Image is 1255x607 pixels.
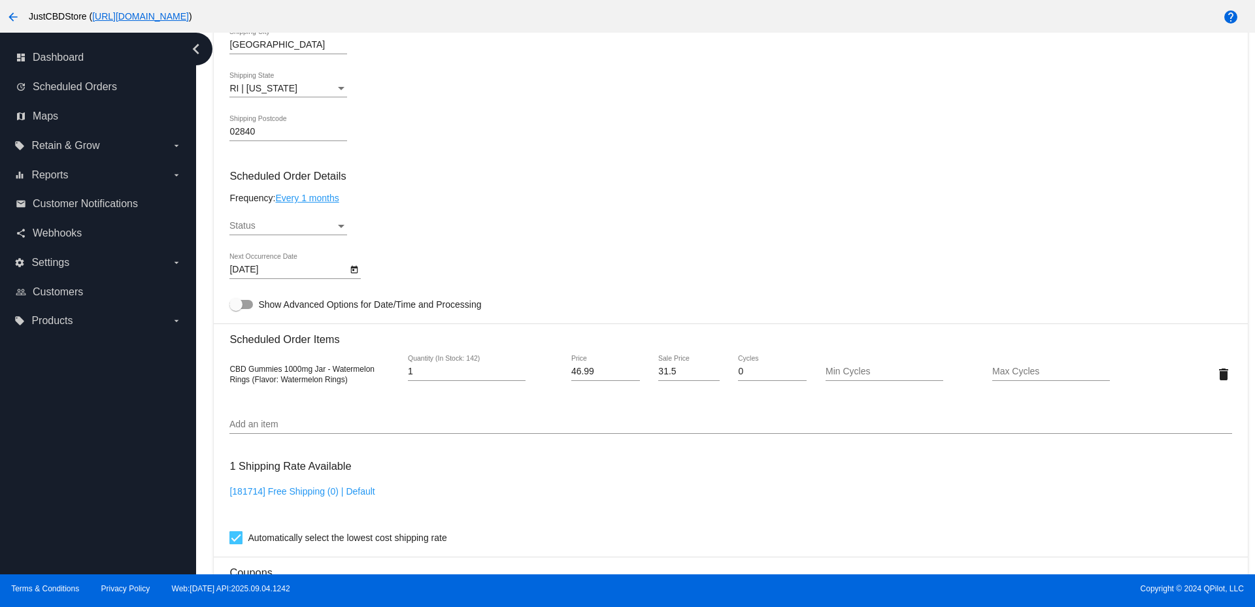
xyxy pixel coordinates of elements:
input: Quantity (In Stock: 142) [408,367,526,377]
a: dashboard Dashboard [16,47,182,68]
a: update Scheduled Orders [16,76,182,97]
i: share [16,228,26,238]
mat-icon: help [1223,9,1239,25]
div: Frequency: [229,193,1231,203]
h3: Coupons [229,557,1231,579]
span: Products [31,315,73,327]
i: arrow_drop_down [171,140,182,151]
span: Automatically select the lowest cost shipping rate [248,530,446,546]
input: Add an item [229,419,1231,430]
input: Max Cycles [992,367,1110,377]
h3: 1 Shipping Rate Available [229,452,351,480]
h3: Scheduled Order Items [229,323,1231,346]
span: Webhooks [33,227,82,239]
span: Maps [33,110,58,122]
input: Sale Price [658,367,719,377]
a: Every 1 months [275,193,339,203]
i: email [16,199,26,209]
span: Settings [31,257,69,269]
button: Open calendar [347,262,361,276]
a: [URL][DOMAIN_NAME] [92,11,189,22]
a: Terms & Conditions [11,584,79,593]
span: Status [229,220,256,231]
input: Shipping Postcode [229,127,347,137]
span: RI | [US_STATE] [229,83,297,93]
input: Price [571,367,640,377]
a: email Customer Notifications [16,193,182,214]
a: map Maps [16,106,182,127]
a: Privacy Policy [101,584,150,593]
input: Cycles [738,367,807,377]
i: dashboard [16,52,26,63]
span: Scheduled Orders [33,81,117,93]
i: arrow_drop_down [171,257,182,268]
a: people_outline Customers [16,282,182,303]
i: equalizer [14,170,25,180]
a: Web:[DATE] API:2025.09.04.1242 [172,584,290,593]
span: Customers [33,286,83,298]
input: Min Cycles [826,367,943,377]
i: chevron_left [186,39,207,59]
mat-icon: arrow_back [5,9,21,25]
i: map [16,111,26,122]
i: arrow_drop_down [171,170,182,180]
i: settings [14,257,25,268]
span: JustCBDStore ( ) [29,11,192,22]
i: arrow_drop_down [171,316,182,326]
mat-select: Shipping State [229,84,347,94]
span: Dashboard [33,52,84,63]
h3: Scheduled Order Details [229,170,1231,182]
mat-select: Status [229,221,347,231]
span: Reports [31,169,68,181]
span: Customer Notifications [33,198,138,210]
input: Shipping City [229,40,347,50]
span: Show Advanced Options for Date/Time and Processing [258,298,481,311]
span: Retain & Grow [31,140,99,152]
a: [181714] Free Shipping (0) | Default [229,486,375,497]
i: update [16,82,26,92]
i: local_offer [14,316,25,326]
mat-icon: delete [1216,367,1231,382]
span: CBD Gummies 1000mg Jar - Watermelon Rings (Flavor: Watermelon Rings) [229,365,375,384]
i: local_offer [14,140,25,151]
i: people_outline [16,287,26,297]
span: Copyright © 2024 QPilot, LLC [639,584,1244,593]
input: Next Occurrence Date [229,265,347,275]
a: share Webhooks [16,223,182,244]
